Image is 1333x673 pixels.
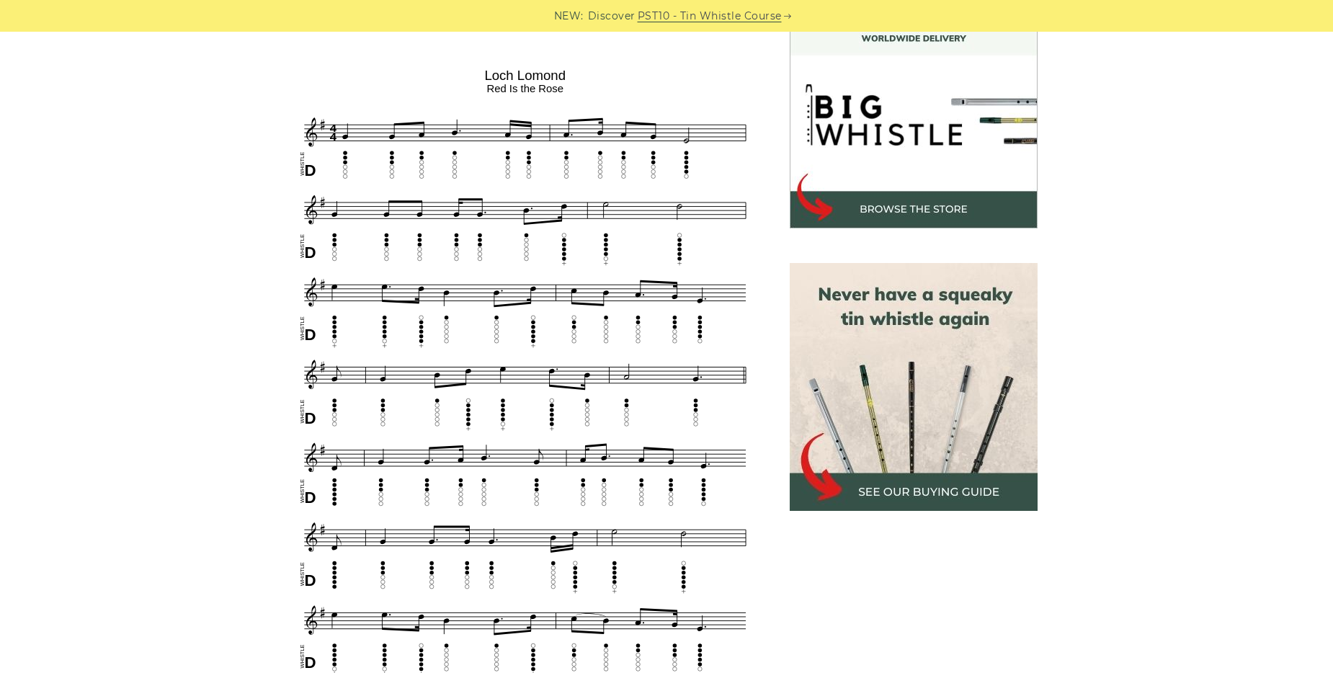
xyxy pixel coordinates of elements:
span: NEW: [554,8,584,24]
img: tin whistle buying guide [790,263,1038,511]
a: PST10 - Tin Whistle Course [638,8,782,24]
span: Discover [588,8,636,24]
